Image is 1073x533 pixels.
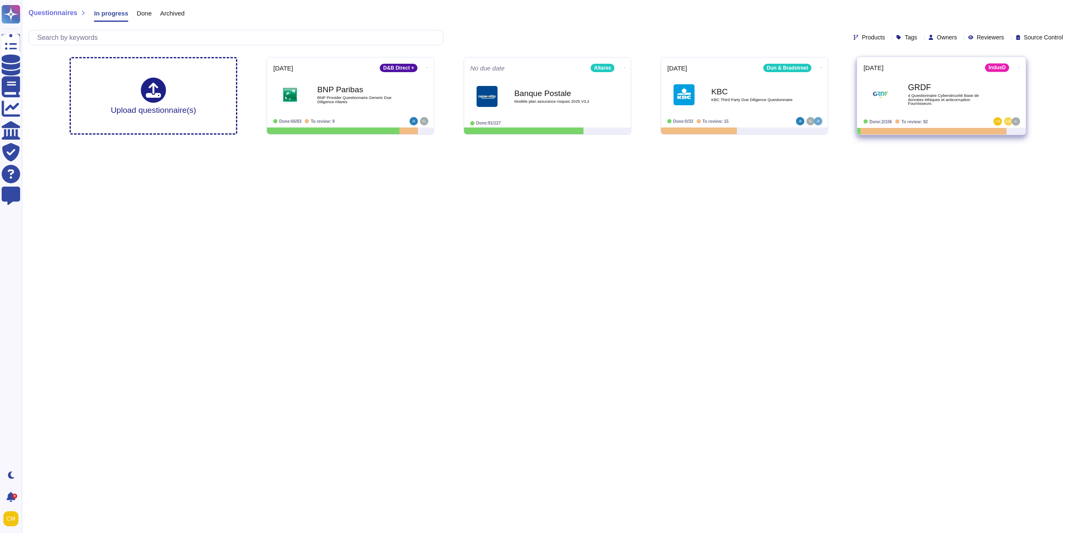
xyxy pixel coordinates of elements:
[311,119,334,124] span: To review: 9
[514,99,598,104] span: Modèle plan assurance risques 2025 V3.2
[273,65,293,71] span: [DATE]
[33,30,443,45] input: Search by keywords
[667,65,687,71] span: [DATE]
[279,119,301,124] span: Done: 66/83
[12,494,17,499] div: 9
[870,84,891,105] img: Logo
[137,10,152,16] span: Done
[1024,34,1063,40] span: Source Control
[3,511,18,526] img: user
[908,94,993,106] span: 4 Questionnaire Cybersécurité Base de données éthiques et anticorruption Fournisseurs
[317,96,401,104] span: BNP Provider Questionnaire Generic Due Diligence Altares
[905,34,917,40] span: Tags
[477,86,498,107] img: Logo
[908,83,993,91] b: GRDF
[711,88,795,96] b: KBC
[806,117,815,125] img: user
[863,65,884,71] span: [DATE]
[711,98,795,102] span: KBC Third Party Due Diligence Questionnaire
[94,10,128,16] span: In progress
[420,117,428,125] img: user
[380,64,417,72] div: D&B Direct +
[862,34,885,40] span: Products
[1012,117,1020,126] img: user
[111,78,196,114] div: Upload questionnaire(s)
[702,119,729,124] span: To review: 15
[977,34,1004,40] span: Reviewers
[591,64,614,72] div: Altares
[901,119,928,124] span: To review: 92
[814,117,822,125] img: user
[796,117,804,125] img: user
[317,86,401,94] b: BNP Paribas
[985,63,1009,72] div: IndueD
[280,84,301,105] img: Logo
[476,121,501,125] span: Done: 91/127
[869,119,892,124] span: Done: 2/106
[937,34,957,40] span: Owners
[763,64,811,72] div: Dun & Bradstreet
[160,10,184,16] span: Archived
[410,117,418,125] img: user
[674,84,695,105] img: Logo
[993,117,1002,126] img: user
[2,510,24,528] button: user
[470,65,505,71] span: No due date
[1004,117,1012,126] img: user
[514,89,598,97] b: Banque Postale
[29,10,77,16] span: Questionnaires
[673,119,693,124] span: Done: 0/33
